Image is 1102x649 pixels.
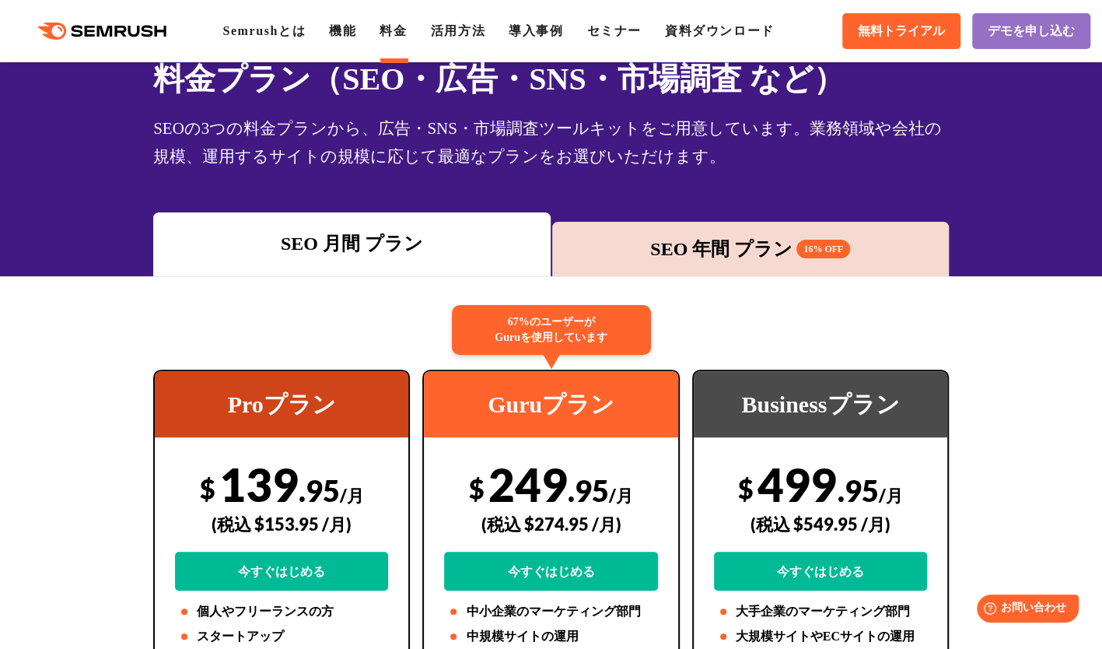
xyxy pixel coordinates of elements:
[560,235,941,263] div: SEO 年間 プラン
[972,13,1090,49] a: デモを申し込む
[175,496,388,552] div: (税込 $153.95 /月)
[431,24,485,37] a: 活用方法
[340,485,364,506] span: /月
[153,56,949,102] h1: 料金プラン（SEO・広告・SNS・市場調査 など）
[153,114,949,170] div: SEOの3つの料金プランから、広告・SNS・市場調査ツールキットをご用意しています。業務領域や会社の規模、運用するサイトの規模に応じて最適なプランをお選びいただけます。
[329,24,356,37] a: 機能
[299,472,340,508] span: .95
[509,24,563,37] a: 導入事例
[175,602,388,621] li: 個人やフリーランスの方
[878,485,902,506] span: /月
[175,552,388,591] a: 今すぐはじめる
[444,627,657,646] li: 中規模サイトの運用
[444,602,657,621] li: 中小企業のマーケティング部門
[714,552,927,591] a: 今すぐはじめる
[586,24,641,37] a: セミナー
[842,13,960,49] a: 無料トライアル
[424,371,677,437] div: Guruプラン
[444,457,657,591] div: 249
[714,602,927,621] li: 大手企業のマーケティング部門
[714,627,927,646] li: 大規模サイトやECサイトの運用
[175,457,388,591] div: 139
[175,627,388,646] li: スタートアップ
[380,24,407,37] a: 料金
[714,496,927,552] div: (税込 $549.95 /月)
[155,371,408,437] div: Proプラン
[714,457,927,591] div: 499
[694,371,947,437] div: Businessプラン
[161,230,542,258] div: SEO 月間 プラン
[665,24,775,37] a: 資料ダウンロード
[200,472,215,504] span: $
[469,472,485,504] span: $
[444,552,657,591] a: 今すぐはじめる
[222,24,306,37] a: Semrushとは
[964,588,1085,632] iframe: Help widget launcher
[988,23,1075,40] span: デモを申し込む
[837,472,878,508] span: .95
[609,485,633,506] span: /月
[796,240,850,258] span: 16% OFF
[452,305,651,355] div: 67%のユーザーが Guruを使用しています
[858,23,945,40] span: 無料トライアル
[444,496,657,552] div: (税込 $274.95 /月)
[738,472,754,504] span: $
[568,472,609,508] span: .95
